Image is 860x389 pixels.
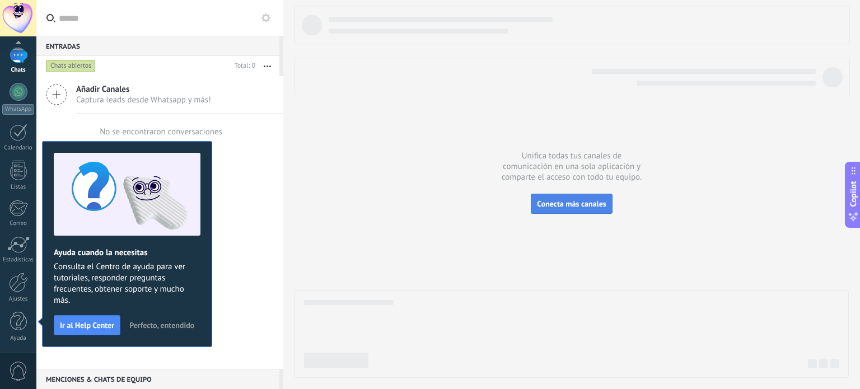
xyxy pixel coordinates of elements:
[129,321,194,329] span: Perfecto, entendido
[36,36,279,56] div: Entradas
[100,126,222,137] div: No se encontraron conversaciones
[36,369,279,389] div: Menciones & Chats de equipo
[2,256,35,264] div: Estadísticas
[54,247,200,258] h2: Ayuda cuando la necesitas
[2,335,35,342] div: Ayuda
[848,181,859,207] span: Copilot
[76,84,211,95] span: Añadir Canales
[537,199,606,209] span: Conecta más canales
[2,220,35,227] div: Correo
[230,60,255,72] div: Total: 0
[124,317,199,334] button: Perfecto, entendido
[54,261,200,306] span: Consulta el Centro de ayuda para ver tutoriales, responder preguntas frecuentes, obtener soporte ...
[46,59,96,73] div: Chats abiertos
[76,95,211,105] span: Captura leads desde Whatsapp y más!
[2,144,35,152] div: Calendario
[60,321,114,329] span: Ir al Help Center
[2,67,35,74] div: Chats
[531,194,612,214] button: Conecta más canales
[2,184,35,191] div: Listas
[2,296,35,303] div: Ajustes
[54,315,120,335] button: Ir al Help Center
[2,104,34,115] div: WhatsApp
